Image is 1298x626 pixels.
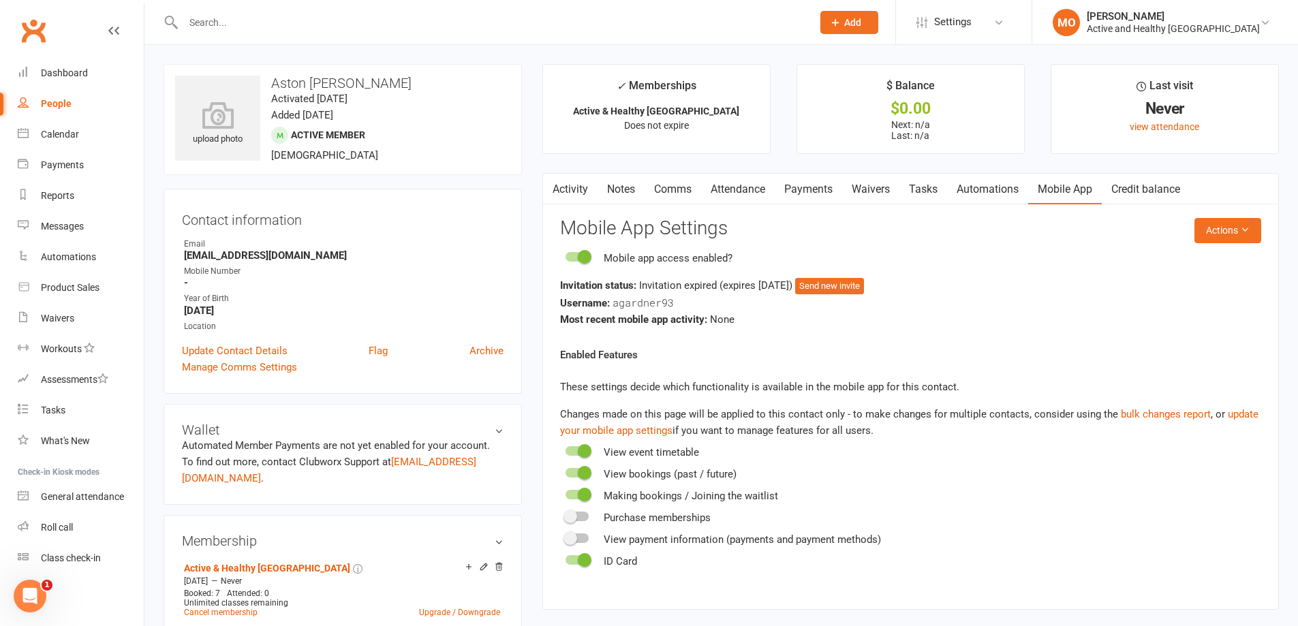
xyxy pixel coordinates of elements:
div: Roll call [41,522,73,533]
span: None [710,313,735,326]
div: Product Sales [41,282,99,293]
div: Payments [41,159,84,170]
label: Enabled Features [560,347,638,363]
div: — [181,576,504,586]
a: Update Contact Details [182,343,288,359]
time: Added [DATE] [271,109,333,121]
div: Calendar [41,129,79,140]
strong: Active & Healthy [GEOGRAPHIC_DATA] [573,106,739,116]
a: Class kiosk mode [18,543,144,574]
span: View event timetable [604,446,699,458]
div: Changes made on this page will be applied to this contact only - to make changes for multiple con... [560,406,1261,439]
a: What's New [18,426,144,456]
span: Settings [934,7,972,37]
input: Search... [179,13,803,32]
div: General attendance [41,491,124,502]
a: Automations [947,174,1028,205]
span: Never [221,576,242,586]
a: Calendar [18,119,144,150]
a: Upgrade / Downgrade [419,608,500,617]
iframe: Intercom live chat [14,580,46,612]
div: People [41,98,72,109]
strong: - [184,277,504,289]
div: Memberships [617,77,696,102]
a: [EMAIL_ADDRESS][DOMAIN_NAME] [182,456,476,484]
a: Assessments [18,364,144,395]
span: Does not expire [624,120,689,131]
a: Credit balance [1102,174,1190,205]
div: Tasks [41,405,65,416]
div: Automations [41,251,96,262]
div: Never [1064,101,1266,116]
span: Unlimited classes remaining [184,598,288,608]
a: Activity [543,174,598,205]
strong: Most recent mobile app activity: [560,313,707,326]
a: Messages [18,211,144,242]
a: Archive [469,343,504,359]
i: ✓ [617,80,625,93]
a: Active & Healthy [GEOGRAPHIC_DATA] [184,563,350,574]
button: Send new invite [795,278,864,294]
span: ID Card [604,555,637,567]
span: (expires [DATE] ) [720,279,795,292]
span: , or [1121,408,1228,420]
a: Tasks [18,395,144,426]
span: View bookings (past / future) [604,468,737,480]
a: Payments [775,174,842,205]
div: Assessments [41,374,108,385]
div: Year of Birth [184,292,504,305]
div: [PERSON_NAME] [1087,10,1260,22]
a: Dashboard [18,58,144,89]
a: Attendance [701,174,775,205]
a: Waivers [18,303,144,334]
div: $0.00 [809,101,1012,116]
span: [DEMOGRAPHIC_DATA] [271,149,378,161]
a: General attendance kiosk mode [18,482,144,512]
div: Last visit [1137,77,1193,101]
div: Messages [41,221,84,232]
div: Email [184,238,504,251]
span: [DATE] [184,576,208,586]
a: Product Sales [18,272,144,303]
div: Mobile Number [184,265,504,278]
a: Reports [18,181,144,211]
a: view attendance [1130,121,1199,132]
button: Add [820,11,878,34]
div: $ Balance [886,77,935,101]
a: Roll call [18,512,144,543]
a: Flag [369,343,388,359]
a: bulk changes report [1121,408,1211,420]
a: Clubworx [16,14,50,48]
a: Workouts [18,334,144,364]
div: Invitation expired [560,277,1261,294]
h3: Aston [PERSON_NAME] [175,76,510,91]
span: Booked: 7 [184,589,220,598]
span: Making bookings / Joining the waitlist [604,490,778,502]
strong: Username: [560,297,610,309]
a: Payments [18,150,144,181]
no-payment-system: Automated Member Payments are not yet enabled for your account. To find out more, contact Clubwor... [182,439,490,484]
div: Reports [41,190,74,201]
span: Add [844,17,861,28]
time: Activated [DATE] [271,93,347,105]
div: MO [1053,9,1080,36]
span: Active member [291,129,365,140]
a: Automations [18,242,144,272]
p: Next: n/a Last: n/a [809,119,1012,141]
div: Location [184,320,504,333]
h3: Mobile App Settings [560,218,1261,239]
span: 1 [42,580,52,591]
span: View payment information (payments and payment methods) [604,533,881,546]
div: Class check-in [41,552,101,563]
a: update your mobile app settings [560,408,1258,437]
a: People [18,89,144,119]
strong: [DATE] [184,304,504,317]
span: Attended: 0 [227,589,269,598]
h3: Wallet [182,422,504,437]
div: Waivers [41,313,74,324]
a: Cancel membership [184,608,258,617]
a: Manage Comms Settings [182,359,297,375]
div: upload photo [175,101,260,146]
h3: Membership [182,533,504,548]
div: Mobile app access enabled? [604,250,732,266]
